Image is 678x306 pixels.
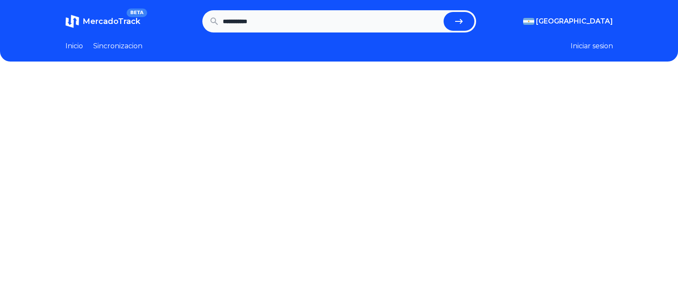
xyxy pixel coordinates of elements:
[65,41,83,51] a: Inicio
[65,15,140,28] a: MercadoTrackBETA
[83,17,140,26] span: MercadoTrack
[571,41,613,51] button: Iniciar sesion
[536,16,613,26] span: [GEOGRAPHIC_DATA]
[523,16,613,26] button: [GEOGRAPHIC_DATA]
[127,9,147,17] span: BETA
[523,18,534,25] img: Argentina
[65,15,79,28] img: MercadoTrack
[93,41,142,51] a: Sincronizacion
